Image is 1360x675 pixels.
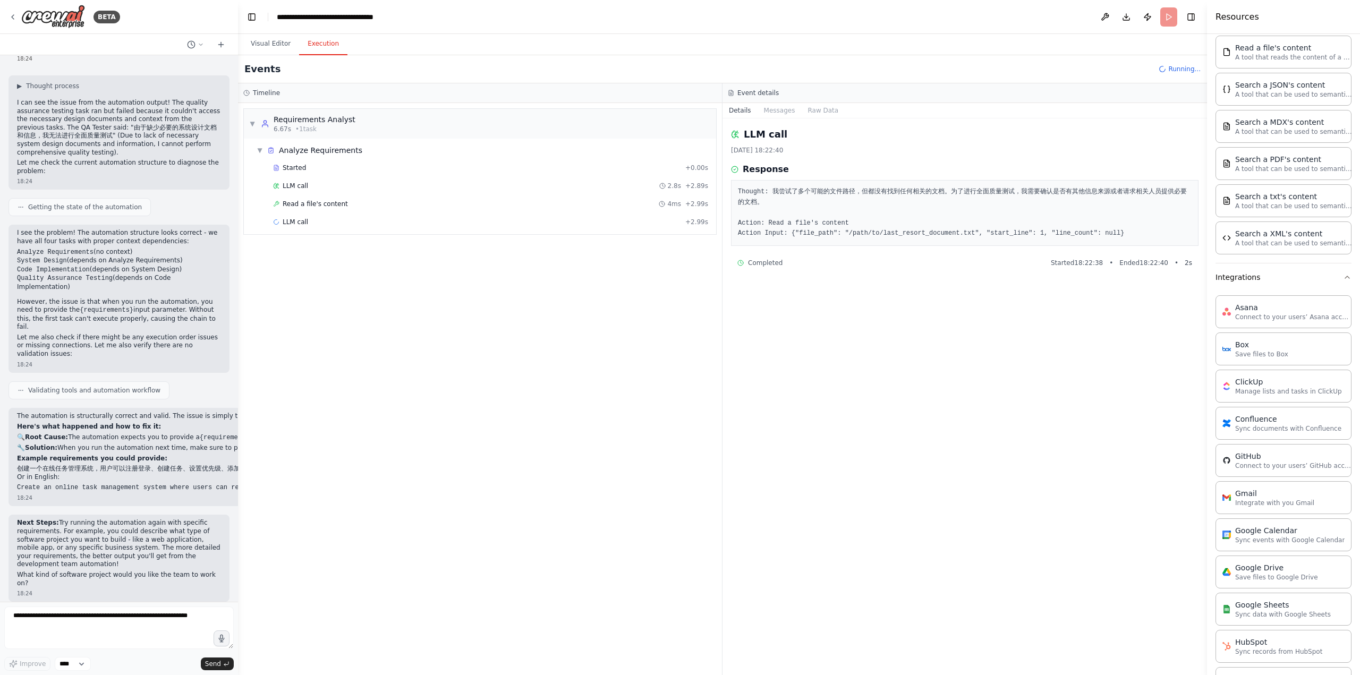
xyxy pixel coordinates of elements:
[685,200,708,208] span: + 2.99s
[242,33,299,55] button: Visual Editor
[1051,259,1103,267] span: Started 18:22:38
[748,259,783,267] span: Completed
[1222,419,1231,428] img: Confluence
[731,146,1198,155] div: [DATE] 18:22:40
[214,630,229,646] button: Click to speak your automation idea
[1235,117,1352,127] div: Search a MDX's content
[17,266,221,275] li: (depends on System Design)
[17,177,221,185] div: 18:24
[17,455,167,462] strong: Example requirements you could provide:
[685,218,708,226] span: + 2.99s
[17,266,90,274] code: Code Implementation
[26,82,79,90] span: Thought process
[20,660,46,668] span: Improve
[1235,302,1352,313] div: Asana
[1235,562,1318,573] div: Google Drive
[17,412,679,421] p: The automation is structurally correct and valid. The issue is simply that when running the autom...
[25,433,68,441] strong: Root Cause:
[1222,122,1231,131] img: MDXSearchTool
[801,103,845,118] button: Raw Data
[685,182,708,190] span: + 2.89s
[28,203,142,211] span: Getting the state of the automation
[274,125,291,133] span: 6.67s
[249,119,256,128] span: ▼
[1235,387,1342,396] p: Manage lists and tasks in ClickUp
[1222,568,1231,576] img: Google Drive
[244,62,280,76] h2: Events
[1235,462,1352,470] p: Connect to your users’ GitHub accounts
[1235,377,1342,387] div: ClickUp
[1184,10,1198,24] button: Hide right sidebar
[17,334,221,358] p: Let me also check if there might be any execution order issues or missing connections. Let me als...
[1222,85,1231,93] img: JSONSearchTool
[1235,53,1352,62] p: A tool that reads the content of a file. To use this tool, provide a 'file_path' parameter with t...
[1235,600,1331,610] div: Google Sheets
[667,200,681,208] span: 4ms
[1235,191,1352,202] div: Search a txt's content
[1215,263,1351,291] button: Integrations
[279,145,362,156] div: Analyze Requirements
[93,11,120,23] div: BETA
[1235,610,1331,619] p: Sync data with Google Sheets
[200,434,253,441] code: {requirements}
[722,103,758,118] button: Details
[17,473,679,482] p: Or in English:
[1235,424,1341,433] p: Sync documents with Confluence
[1222,531,1231,539] img: Google Calendar
[17,465,387,473] code: 创建一个在线任务管理系统，用户可以注册登录、创建任务、设置优先级、添加截止日期、标记完成状态，并能够查看任务统计报表
[205,660,221,668] span: Send
[17,82,22,90] span: ▶
[1235,488,1314,499] div: Gmail
[1235,202,1352,210] p: A tool that can be used to semantic search a query from a txt's content.
[1235,42,1352,53] div: Read a file's content
[668,182,681,190] span: 2.8s
[1222,48,1231,56] img: FileReadTool
[277,12,396,22] nav: breadcrumb
[21,5,85,29] img: Logo
[17,444,679,452] p: 🔧 When you run the automation next time, make sure to provide specific requirements in the input ...
[1222,605,1231,613] img: Google Sheets
[1222,307,1231,316] img: Asana
[1235,536,1345,544] p: Sync events with Google Calendar
[744,127,787,142] h2: LLM call
[274,114,355,125] div: Requirements Analyst
[685,164,708,172] span: + 0.00s
[1222,234,1231,242] img: XMLSearchTool
[1235,313,1352,321] p: Connect to your users’ Asana accounts
[244,10,259,24] button: Hide left sidebar
[1235,525,1345,536] div: Google Calendar
[183,38,208,51] button: Switch to previous chat
[17,589,221,597] div: 18:24
[4,657,50,671] button: Improve
[283,200,348,208] span: Read a file's content
[283,164,306,172] span: Started
[17,484,679,491] code: Create an online task management system where users can register/login, create tasks, set priorit...
[1222,642,1231,651] img: HubSpot
[1235,239,1352,247] p: A tool that can be used to semantic search a query from a XML's content.
[1235,228,1352,239] div: Search a XML's content
[17,257,67,264] code: System Design
[17,229,221,245] p: I see the problem! The automation structure looks correct - we have all four tasks with proper co...
[1185,259,1192,267] span: 2 s
[212,38,229,51] button: Start a new chat
[1235,414,1341,424] div: Confluence
[1222,159,1231,168] img: PDFSearchTool
[17,257,221,266] li: (depends on Analyze Requirements)
[17,433,679,442] p: 🔍 The automation expects you to provide a input when running it, but it seems this wasn't provide...
[1235,350,1288,358] p: Save files to Box
[1235,573,1318,582] p: Save files to Google Drive
[738,187,1192,239] pre: Thought: 我尝试了多个可能的文件路径，但都没有找到任何相关的文档。为了进行全面质量测试，我需要确认是否有其他信息来源或者请求相关人员提供必要的文档。 Action: Read a fil...
[201,657,234,670] button: Send
[1222,382,1231,390] img: ClickUp
[25,444,57,451] strong: Solution:
[1235,339,1288,350] div: Box
[17,82,79,90] button: ▶Thought process
[1175,259,1178,267] span: •
[1109,259,1113,267] span: •
[1215,11,1259,23] h4: Resources
[17,361,221,369] div: 18:24
[1222,345,1231,353] img: Box
[295,125,317,133] span: • 1 task
[1222,493,1231,502] img: Gmail
[80,306,133,314] code: {requirements}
